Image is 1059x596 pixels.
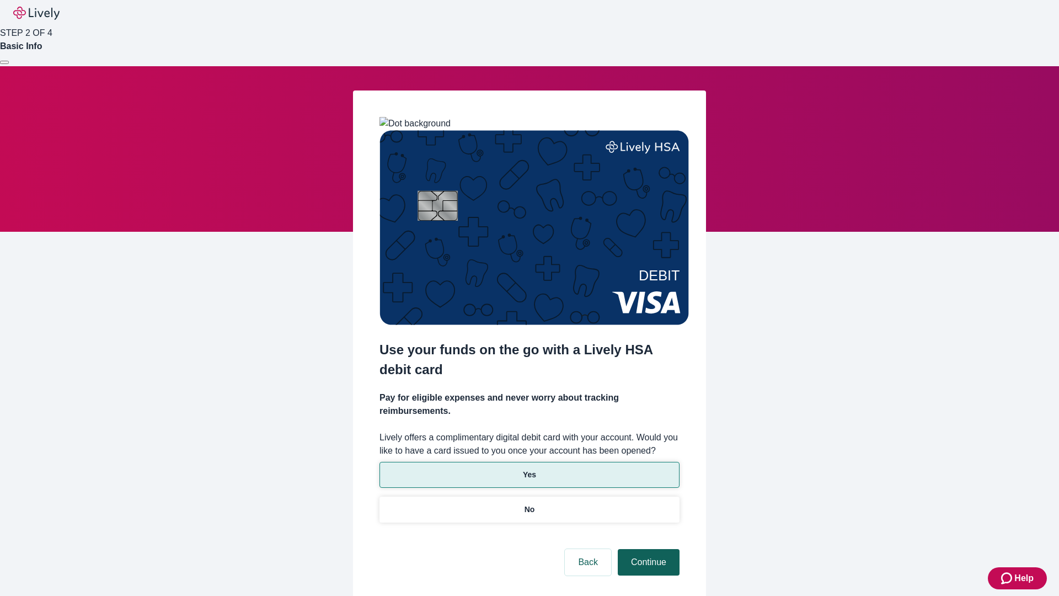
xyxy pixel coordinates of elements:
[379,431,680,457] label: Lively offers a complimentary digital debit card with your account. Would you like to have a card...
[1001,572,1014,585] svg: Zendesk support icon
[523,469,536,481] p: Yes
[618,549,680,576] button: Continue
[379,117,451,130] img: Dot background
[565,549,611,576] button: Back
[379,340,680,380] h2: Use your funds on the go with a Lively HSA debit card
[379,130,689,325] img: Debit card
[525,504,535,515] p: No
[379,497,680,523] button: No
[379,462,680,488] button: Yes
[1014,572,1034,585] span: Help
[13,7,60,20] img: Lively
[379,391,680,418] h4: Pay for eligible expenses and never worry about tracking reimbursements.
[988,567,1047,589] button: Zendesk support iconHelp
